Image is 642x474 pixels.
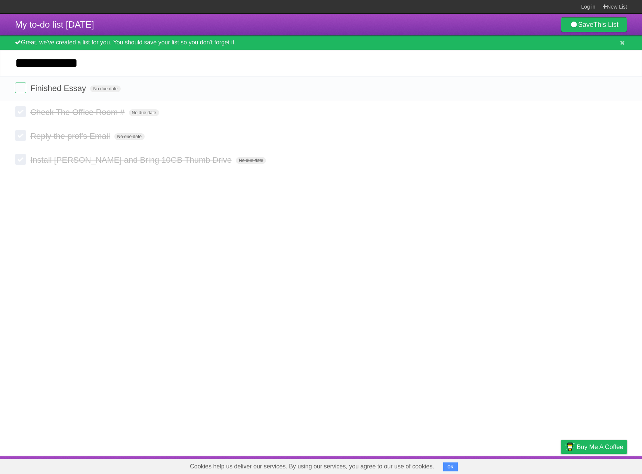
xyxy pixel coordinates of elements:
label: Done [15,154,26,165]
b: This List [593,21,618,28]
label: Done [15,82,26,93]
a: SaveThis List [561,17,627,32]
span: No due date [236,157,266,164]
span: My to-do list [DATE] [15,19,94,29]
a: Buy me a coffee [561,440,627,454]
span: No due date [129,109,159,116]
span: No due date [90,85,120,92]
span: Reply the prof's Email [30,131,112,141]
span: Finished Essay [30,84,88,93]
span: Install [PERSON_NAME] and Bring 10GB Thumb Drive [30,155,234,165]
button: OK [443,462,458,471]
span: No due date [114,133,145,140]
span: Cookies help us deliver our services. By using our services, you agree to our use of cookies. [182,459,442,474]
a: Terms [526,458,542,472]
label: Done [15,106,26,117]
a: About [462,458,477,472]
a: Suggest a feature [580,458,627,472]
img: Buy me a coffee [565,440,575,453]
a: Developers [486,458,516,472]
a: Privacy [551,458,571,472]
label: Done [15,130,26,141]
span: Check The Office Room # [30,107,126,117]
span: Buy me a coffee [577,440,623,453]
